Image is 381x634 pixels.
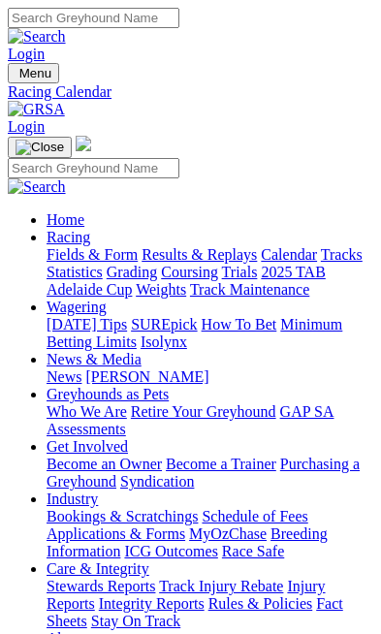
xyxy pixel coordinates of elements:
[47,508,373,560] div: Industry
[47,456,162,472] a: Become an Owner
[47,368,81,385] a: News
[321,246,363,263] a: Tracks
[190,281,309,298] a: Track Maintenance
[47,229,90,245] a: Racing
[47,316,127,333] a: [DATE] Tips
[47,351,142,367] a: News & Media
[120,473,194,490] a: Syndication
[142,246,257,263] a: Results & Replays
[47,491,98,507] a: Industry
[47,368,373,386] div: News & Media
[47,508,198,524] a: Bookings & Scratchings
[16,140,64,155] img: Close
[47,246,138,263] a: Fields & Form
[99,595,205,612] a: Integrity Reports
[166,456,276,472] a: Become a Trainer
[202,316,277,333] a: How To Bet
[8,178,66,196] img: Search
[47,246,373,299] div: Racing
[47,403,373,438] div: Greyhounds as Pets
[189,525,267,542] a: MyOzChase
[47,456,373,491] div: Get Involved
[19,66,51,80] span: Menu
[131,316,197,333] a: SUREpick
[47,456,360,490] a: Purchasing a Greyhound
[131,403,276,420] a: Retire Your Greyhound
[47,438,128,455] a: Get Involved
[222,543,284,559] a: Race Safe
[91,613,180,629] a: Stay On Track
[161,264,218,280] a: Coursing
[8,118,45,135] a: Login
[8,158,179,178] input: Search
[76,136,91,151] img: logo-grsa-white.png
[261,246,317,263] a: Calendar
[47,316,342,350] a: Minimum Betting Limits
[47,525,328,559] a: Breeding Information
[136,281,186,298] a: Weights
[47,264,103,280] a: Statistics
[85,368,208,385] a: [PERSON_NAME]
[47,525,185,542] a: Applications & Forms
[47,560,149,577] a: Care & Integrity
[8,63,59,83] button: Toggle navigation
[47,211,84,228] a: Home
[8,137,72,158] button: Toggle navigation
[47,264,326,298] a: 2025 TAB Adelaide Cup
[8,28,66,46] img: Search
[8,83,373,101] a: Racing Calendar
[107,264,157,280] a: Grading
[47,403,333,437] a: GAP SA Assessments
[47,386,169,402] a: Greyhounds as Pets
[47,578,155,594] a: Stewards Reports
[47,403,127,420] a: Who We Are
[124,543,217,559] a: ICG Outcomes
[47,578,373,630] div: Care & Integrity
[47,299,107,315] a: Wagering
[208,595,313,612] a: Rules & Policies
[47,316,373,351] div: Wagering
[8,46,45,62] a: Login
[202,508,307,524] a: Schedule of Fees
[8,101,65,118] img: GRSA
[47,595,343,629] a: Fact Sheets
[47,578,326,612] a: Injury Reports
[141,333,187,350] a: Isolynx
[222,264,258,280] a: Trials
[8,8,179,28] input: Search
[159,578,283,594] a: Track Injury Rebate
